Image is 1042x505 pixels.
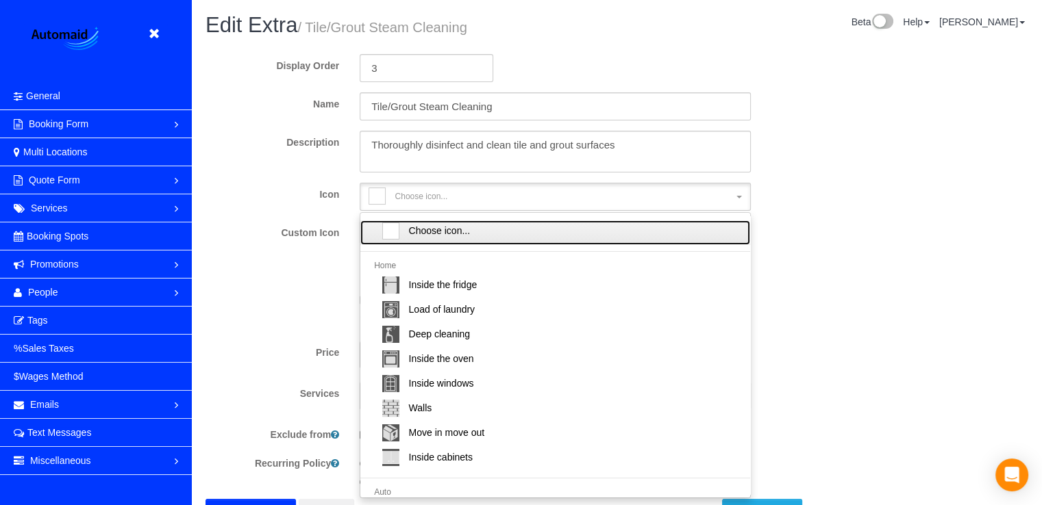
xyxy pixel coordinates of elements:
span: Quote Form [29,174,80,185]
span: Inside cabinets [409,450,473,464]
span: Move in move out [409,426,485,439]
span: Auto [374,487,391,497]
span: Booking Form [29,118,88,129]
span: Tags [27,315,48,326]
label: Recurring Policy [195,452,349,470]
span: Multi Locations [23,146,87,157]
span: Inside the fridge [409,278,477,292]
span: Wages Method [19,371,84,382]
img: Automaid Logo [24,24,110,55]
a: Help [903,16,930,27]
a: Beta [851,16,893,27]
span: Walls [409,401,432,415]
span: Inside the oven [409,352,474,365]
span: Services [31,203,68,213]
span: Choose icon... [409,224,471,237]
label: Price [195,341,349,359]
span: Load of laundry [409,302,475,316]
div: Open Intercom Messenger [995,458,1028,491]
a: [PERSON_NAME] [939,16,1025,27]
label: Name [195,92,349,111]
span: Miscellaneous [30,455,91,466]
span: People [28,287,58,298]
img: New interface [871,14,893,31]
span: Choose icon... [395,191,448,203]
label: Custom Icon [195,221,349,239]
span: Sales Taxes [22,343,73,354]
button: Choose icon... [360,183,750,211]
small: / Tile/Grout Steam Cleaning [297,20,467,35]
span: Promotions [30,259,79,270]
label: Services [195,382,349,400]
span: Edit Extra [206,13,297,37]
span: Booking Spots [27,231,88,242]
label: Icon [195,183,349,201]
label: Display Order [195,54,349,73]
span: General [26,90,60,101]
span: Emails [30,399,59,410]
span: Deep cleaning [409,327,471,341]
span: Home [374,261,396,270]
label: Description [195,131,349,149]
span: Inside windows [409,376,474,390]
span: Text Messages [27,427,91,438]
label: Exclude from [195,423,349,441]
